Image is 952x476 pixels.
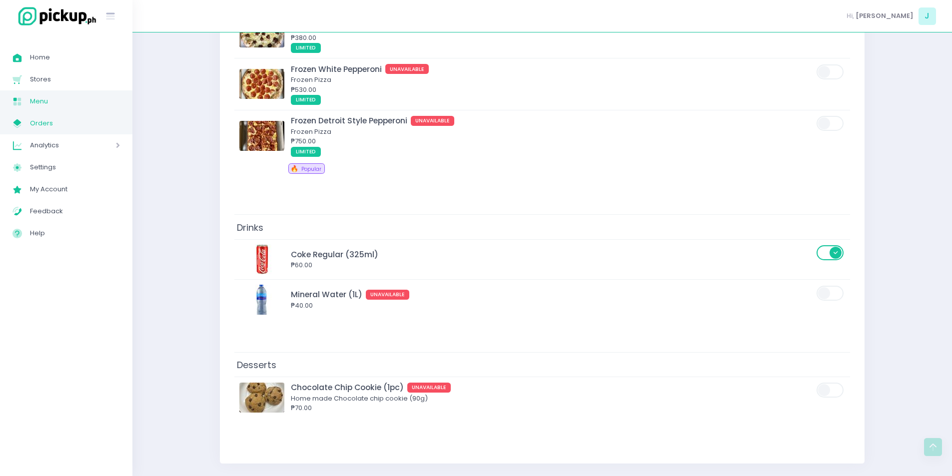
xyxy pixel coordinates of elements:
span: Menu [30,95,120,108]
span: Drinks [234,219,266,236]
div: ₱60.00 [291,260,814,270]
div: ₱40.00 [291,301,814,311]
img: Mineral Water (1L) [239,285,284,315]
div: Frozen Pizza [291,75,814,85]
div: Frozen Pizza [291,127,814,137]
span: LIMITED [291,147,321,157]
img: logo [12,5,97,27]
div: Chocolate Chip Cookie (1pc) [291,382,814,393]
span: My Account [30,183,120,196]
div: ₱380.00 [291,33,814,43]
span: Hi, [847,11,854,21]
span: J [919,7,936,25]
div: Frozen Detroit Style Pepperoni [291,115,814,126]
div: ₱750.00 [291,136,814,146]
div: ₱70.00 [291,403,814,413]
td: Frozen Detroit Style PepperoniFrozen Detroit Style PepperoniUNAVAILABLEFrozen Pizza₱750.00LIMITED... [234,110,850,182]
div: Desserts Chocolate Chip Cookie (1pc)Chocolate Chip Cookie (1pc)UNAVAILABLEHome made Chocolate chi... [234,352,850,451]
span: Help [30,227,120,240]
div: Coke Regular (325ml) [291,249,814,260]
span: 🔥 [290,164,298,173]
td: Chocolate Chip Cookie (1pc)Chocolate Chip Cookie (1pc)UNAVAILABLEHome made Chocolate chip cookie ... [234,377,850,418]
img: Coke Regular (325ml) [239,244,284,274]
span: UNAVAILABLE [366,290,410,300]
span: Desserts [234,356,279,374]
span: Home [30,51,120,64]
div: Mineral Water (1L) [291,289,814,300]
div: ₱530.00 [291,85,814,95]
td: Frozen White PepperoniFrozen White PepperoniUNAVAILABLEFrozen Pizza₱530.00LIMITED [234,58,850,110]
span: Popular [301,165,321,173]
span: UNAVAILABLE [407,383,451,393]
span: LIMITED [291,95,321,105]
span: Stores [30,73,120,86]
span: UNAVAILABLE [411,116,455,126]
div: Drinks Coke Regular (325ml)Coke Regular (325ml)₱60.00Mineral Water (1L)Mineral Water (1L)UNAVAILA... [234,214,850,352]
span: Feedback [30,205,120,218]
td: Mineral Water (1L)Mineral Water (1L)UNAVAILABLE₱40.00 [234,280,850,320]
span: [PERSON_NAME] [856,11,914,21]
span: Settings [30,161,120,174]
div: Home made Chocolate chip cookie (90g) [291,394,814,404]
img: Frozen White Pepperoni [239,69,284,99]
img: Frozen Detroit Style Pepperoni [239,121,284,151]
span: Orders [30,117,120,130]
img: Chocolate Chip Cookie (1pc) [239,383,284,413]
span: LIMITED [291,43,321,53]
span: UNAVAILABLE [385,64,429,74]
span: Analytics [30,139,87,152]
td: Coke Regular (325ml)Coke Regular (325ml)₱60.00 [234,239,850,280]
div: Frozen White Pepperoni [291,63,814,75]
